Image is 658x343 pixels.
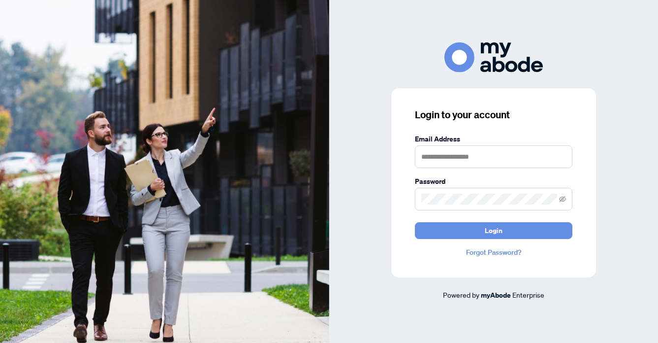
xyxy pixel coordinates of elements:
span: Powered by [443,290,479,299]
a: Forgot Password? [415,247,572,258]
label: Email Address [415,134,572,144]
button: Login [415,222,572,239]
a: myAbode [481,290,511,301]
span: Enterprise [512,290,544,299]
span: eye-invisible [559,196,566,203]
span: Login [485,223,502,239]
label: Password [415,176,572,187]
h3: Login to your account [415,108,572,122]
img: ma-logo [444,42,543,72]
